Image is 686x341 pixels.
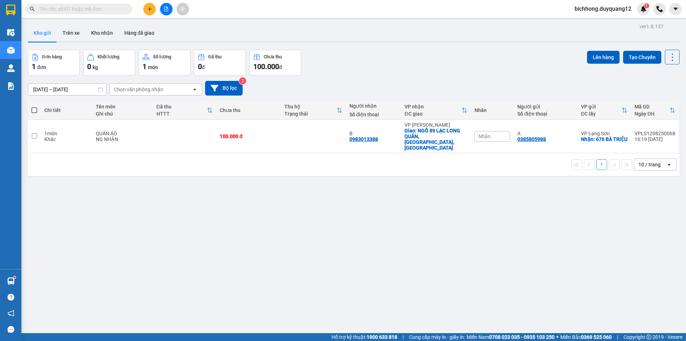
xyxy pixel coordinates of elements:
img: warehouse-icon [7,47,15,54]
span: đơn [37,64,46,70]
img: icon-new-feature [640,6,647,12]
div: Đã thu [208,54,222,59]
span: 0 [198,62,202,71]
div: Nhãn [474,107,510,113]
span: 100.000 [253,62,279,71]
button: 1 [596,159,607,170]
sup: 2 [239,77,246,84]
span: món [148,64,158,70]
div: VP [PERSON_NAME] [404,122,467,128]
div: Chi tiết [44,107,88,113]
img: phone-icon [656,6,663,12]
div: 0983013388 [349,136,378,142]
button: Đã thu0đ [194,50,246,75]
span: kg [93,64,98,70]
img: logo-vxr [6,5,15,15]
span: Nhãn [478,133,491,139]
span: Cung cấp máy in - giấy in: [409,333,465,341]
button: Hàng đã giao [119,24,160,42]
th: Toggle SortBy [281,101,346,120]
span: notification [8,310,14,317]
span: ⚪️ [556,336,558,338]
span: search [30,6,35,11]
th: Toggle SortBy [401,101,471,120]
img: warehouse-icon [7,277,15,285]
button: Bộ lọc [205,81,243,96]
div: Chọn văn phòng nhận [114,86,163,93]
svg: open [666,162,672,167]
button: caret-down [669,3,682,15]
img: warehouse-icon [7,64,15,72]
div: VP Lạng Sơn [581,131,627,136]
div: 10 / trang [638,161,661,168]
div: Số điện thoại [517,111,573,117]
span: 1 [645,3,648,8]
div: QUÂN ÁO [96,131,149,136]
div: Giao: NGÕ 89 LẠC LONG QUÂN,TÂY HỒ,HÀ NỘI [404,128,467,151]
button: Trên xe [57,24,85,42]
span: caret-down [672,6,679,12]
svg: open [192,87,198,92]
div: Người gửi [517,104,573,109]
span: | [403,333,404,341]
strong: 1900 633 818 [367,334,397,340]
div: Nhận: 676 BÀ TRIỆU [581,136,627,142]
span: plus [147,6,152,11]
button: Số lượng1món [139,50,190,75]
div: NG NHẬN [96,136,149,142]
th: Toggle SortBy [153,101,216,120]
span: Miền Nam [467,333,555,341]
div: VP gửi [581,104,622,109]
div: Khối lượng [98,54,119,59]
button: Tạo Chuyến [623,51,661,64]
div: ĐC giao [404,111,462,117]
button: Đơn hàng1đơn [28,50,80,75]
th: Toggle SortBy [631,101,679,120]
div: Số điện thoại [349,112,398,117]
div: Đã thu [156,104,207,109]
strong: 0708 023 035 - 0935 103 250 [489,334,555,340]
div: Số lượng [153,54,171,59]
div: ĐC lấy [581,111,622,117]
div: Tên món [96,104,149,109]
div: A [517,131,573,136]
button: aim [177,3,189,15]
button: Chưa thu100.000đ [249,50,301,75]
span: | [617,333,618,341]
div: Ghi chú [96,111,149,117]
th: Toggle SortBy [577,101,631,120]
span: message [8,326,14,333]
div: Thu hộ [284,104,336,109]
button: Kho nhận [85,24,119,42]
div: Chưa thu [264,54,282,59]
span: aim [180,6,185,11]
div: Ngày ĐH [635,111,670,117]
strong: 0369 525 060 [581,334,612,340]
span: đ [202,64,205,70]
span: 1 [143,62,146,71]
div: B [349,131,398,136]
div: Đơn hàng [42,54,62,59]
img: solution-icon [7,82,15,90]
button: Khối lượng0kg [83,50,135,75]
div: ver 1.8.137 [640,23,663,30]
div: 0385805988 [517,136,546,142]
sup: 1 [14,276,16,278]
div: Khác [44,136,88,142]
span: Hỗ trợ kỹ thuật: [332,333,397,341]
div: VP nhận [404,104,462,109]
span: file-add [164,6,169,11]
div: VPLS1208250068 [635,131,675,136]
div: 16:19 [DATE] [635,136,675,142]
sup: 1 [644,3,649,8]
span: copyright [646,335,651,340]
div: 1 món [44,131,88,136]
span: đ [279,64,282,70]
input: Tìm tên, số ĐT hoặc mã đơn [39,5,124,13]
span: 1 [32,62,36,71]
div: Người nhận [349,103,398,109]
div: HTTT [156,111,207,117]
span: 0 [87,62,91,71]
span: bichhong.duyquang12 [569,4,637,13]
button: Lên hàng [587,51,620,64]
